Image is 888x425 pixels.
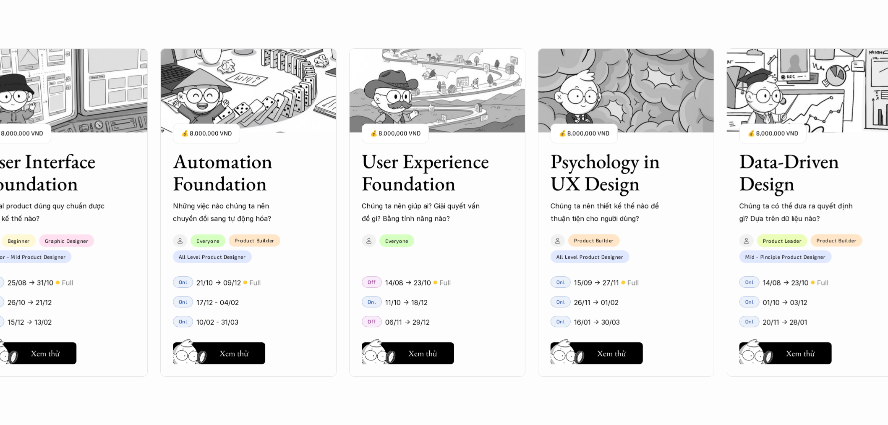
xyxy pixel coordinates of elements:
[817,237,857,243] p: Product Builder
[362,339,454,364] a: Xem thử
[786,347,815,359] h5: Xem thử
[551,342,643,364] button: Xem thử
[551,199,672,225] p: Chúng ta nên thiết kế thế nào để thuận tiện cho người dùng?
[249,276,261,289] p: Full
[748,128,798,139] p: 💰 8,000,000 VND
[551,339,643,364] a: Xem thử
[219,347,248,359] h5: Xem thử
[368,279,376,285] p: Off
[556,318,565,324] p: Onl
[173,199,295,225] p: Những việc nào chúng ta nên chuyển đổi sang tự động hóa?
[817,276,828,289] p: Full
[556,299,565,304] p: Onl
[574,316,620,328] p: 16/01 -> 30/03
[597,347,626,359] h5: Xem thử
[763,276,809,289] p: 14/08 -> 23/10
[196,316,238,328] p: 10/02 - 31/03
[739,199,861,225] p: Chúng ta có thể đưa ra quyết định gì? Dựa trên dữ liệu nào?
[621,279,625,286] p: 🟡
[745,299,754,304] p: Onl
[368,299,376,304] p: Onl
[763,238,802,244] p: Product Leader
[45,238,89,244] p: Graphic Designer
[574,296,619,309] p: 26/11 -> 01/02
[556,279,565,285] p: Onl
[385,276,431,289] p: 14/08 -> 23/10
[179,318,188,324] p: Onl
[574,276,619,289] p: 15/09 -> 27/11
[385,316,430,328] p: 06/11 -> 29/12
[763,296,807,309] p: 01/10 -> 03/12
[362,342,454,364] button: Xem thử
[173,339,265,364] a: Xem thử
[439,276,451,289] p: Full
[745,318,754,324] p: Onl
[763,316,807,328] p: 20/11 -> 28/01
[173,342,265,364] button: Xem thử
[196,296,239,309] p: 17/12 - 04/02
[385,296,428,309] p: 11/10 -> 18/12
[559,128,609,139] p: 💰 8,000,000 VND
[574,237,614,243] p: Product Builder
[235,237,274,243] p: Product Builder
[181,128,232,139] p: 💰 8,000,000 VND
[408,347,437,359] h5: Xem thử
[196,238,219,244] p: Everyone
[179,254,246,260] p: All Level Product Designer
[370,128,420,139] p: 💰 8,000,000 VND
[627,276,639,289] p: Full
[368,318,376,324] p: Off
[551,150,681,194] h3: Psychology in UX Design
[362,150,492,194] h3: User Experience Foundation
[739,342,832,364] button: Xem thử
[811,279,815,286] p: 🟡
[433,279,437,286] p: 🟡
[556,254,624,260] p: All Level Product Designer
[179,299,188,304] p: Onl
[745,279,754,285] p: Onl
[196,276,241,289] p: 21/10 -> 09/12
[362,199,483,225] p: Chúng ta nên giúp ai? Giải quyết vấn đề gì? Bằng tính năng nào?
[745,254,826,260] p: Mid - Pinciple Product Designer
[173,150,303,194] h3: Automation Foundation
[243,279,247,286] p: 🟡
[179,279,188,285] p: Onl
[385,238,408,244] p: Everyone
[739,150,870,194] h3: Data-Driven Design
[739,339,832,364] a: Xem thử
